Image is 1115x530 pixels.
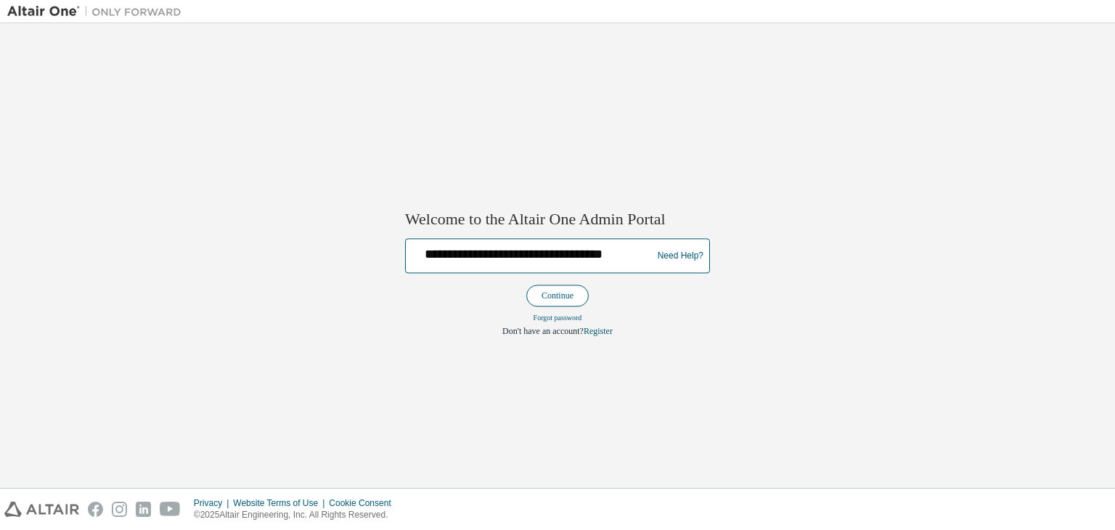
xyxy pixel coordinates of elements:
p: © 2025 Altair Engineering, Inc. All Rights Reserved. [194,509,400,521]
img: instagram.svg [112,502,127,517]
div: Website Terms of Use [233,497,329,509]
img: facebook.svg [88,502,103,517]
a: Need Help? [658,256,703,256]
button: Continue [526,285,589,307]
h2: Welcome to the Altair One Admin Portal [405,209,710,229]
img: youtube.svg [160,502,181,517]
div: Privacy [194,497,233,509]
a: Register [584,327,613,337]
img: linkedin.svg [136,502,151,517]
img: Altair One [7,4,189,19]
a: Forgot password [534,314,582,322]
div: Cookie Consent [329,497,399,509]
img: altair_logo.svg [4,502,79,517]
span: Don't have an account? [502,327,584,337]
